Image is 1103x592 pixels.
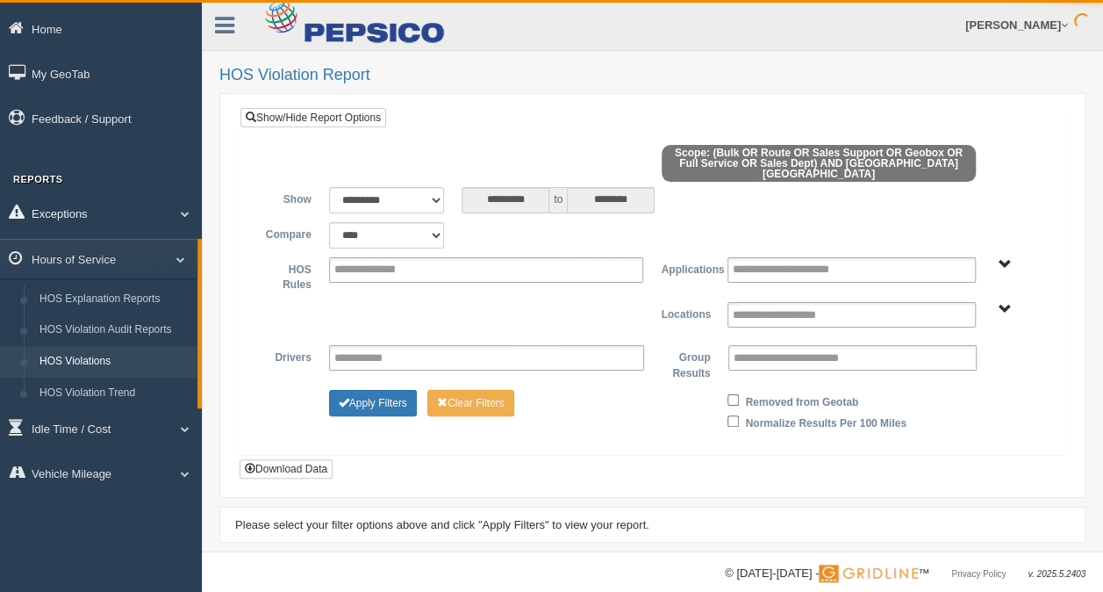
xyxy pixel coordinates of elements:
label: Compare [254,222,320,243]
label: Normalize Results Per 100 Miles [745,411,906,432]
a: HOS Violation Audit Reports [32,314,197,346]
span: v. 2025.5.2403 [1028,569,1085,579]
label: Drivers [254,345,320,366]
label: Locations [653,302,720,323]
button: Change Filter Options [329,390,417,416]
button: Change Filter Options [427,390,514,416]
a: Show/Hide Report Options [240,108,386,127]
a: HOS Explanation Reports [32,284,197,315]
h2: HOS Violation Report [219,67,1085,84]
a: HOS Violation Trend [32,378,197,409]
span: to [549,187,567,213]
a: HOS Violations [32,346,197,378]
label: Group Results [653,345,720,381]
a: Privacy Policy [951,569,1006,579]
label: Show [254,187,320,208]
span: Scope: (Bulk OR Route OR Sales Support OR Geobox OR Full Service OR Sales Dept) AND [GEOGRAPHIC_D... [662,145,977,182]
span: Please select your filter options above and click "Apply Filters" to view your report. [235,518,649,531]
label: HOS Rules [254,257,320,293]
button: Download Data [240,459,333,479]
img: Gridline [819,565,918,582]
label: Applications [652,257,719,278]
label: Removed from Geotab [745,390,858,411]
div: © [DATE]-[DATE] - ™ [725,565,1085,583]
